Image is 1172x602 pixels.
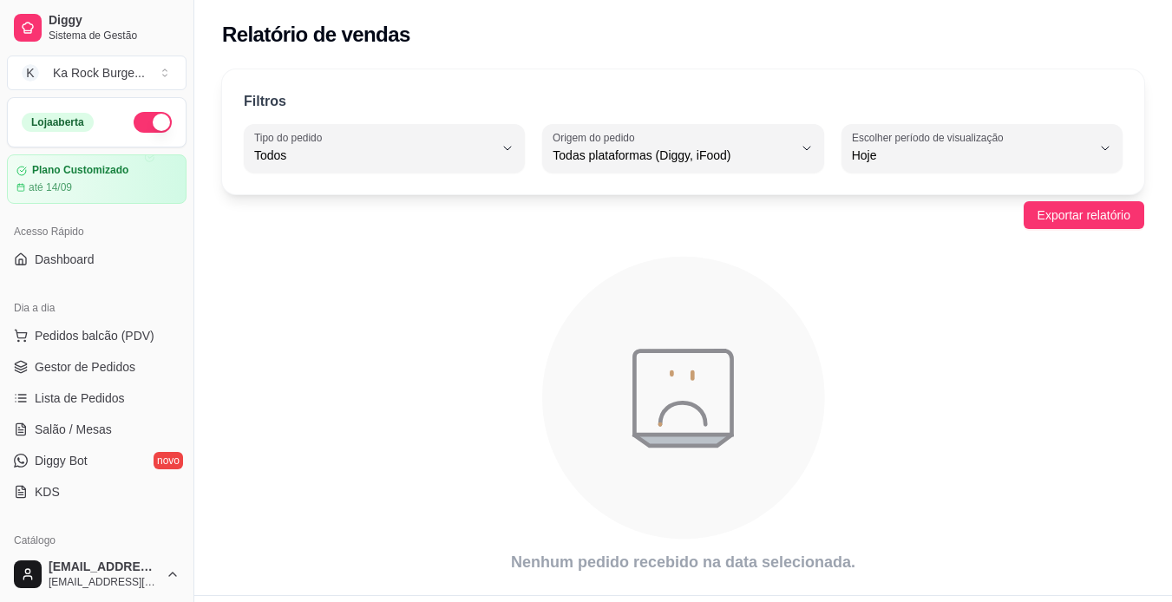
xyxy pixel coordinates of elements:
div: Ka Rock Burge ... [53,64,145,82]
label: Origem do pedido [553,130,640,145]
button: Escolher período de visualizaçãoHoje [841,124,1123,173]
button: [EMAIL_ADDRESS][DOMAIN_NAME][EMAIL_ADDRESS][DOMAIN_NAME] [7,553,187,595]
span: Salão / Mesas [35,421,112,438]
span: Diggy [49,13,180,29]
button: Exportar relatório [1024,201,1144,229]
a: Diggy Botnovo [7,447,187,474]
span: [EMAIL_ADDRESS][DOMAIN_NAME] [49,575,159,589]
span: Dashboard [35,251,95,268]
span: K [22,64,39,82]
span: Diggy Bot [35,452,88,469]
span: Todas plataformas (Diggy, iFood) [553,147,792,164]
h2: Relatório de vendas [222,21,410,49]
span: Exportar relatório [1038,206,1130,225]
a: Gestor de Pedidos [7,353,187,381]
p: Filtros [244,91,286,112]
span: Sistema de Gestão [49,29,180,43]
span: Hoje [852,147,1091,164]
div: Dia a dia [7,294,187,322]
div: Acesso Rápido [7,218,187,245]
span: Lista de Pedidos [35,389,125,407]
div: Loja aberta [22,113,94,132]
article: Nenhum pedido recebido na data selecionada. [222,550,1144,574]
article: Plano Customizado [32,164,128,177]
span: KDS [35,483,60,501]
label: Tipo do pedido [254,130,328,145]
span: [EMAIL_ADDRESS][DOMAIN_NAME] [49,559,159,575]
span: Pedidos balcão (PDV) [35,327,154,344]
button: Tipo do pedidoTodos [244,124,525,173]
article: até 14/09 [29,180,72,194]
a: Plano Customizadoaté 14/09 [7,154,187,204]
a: Salão / Mesas [7,416,187,443]
button: Select a team [7,56,187,90]
label: Escolher período de visualização [852,130,1009,145]
button: Origem do pedidoTodas plataformas (Diggy, iFood) [542,124,823,173]
span: Todos [254,147,494,164]
button: Alterar Status [134,112,172,133]
a: Dashboard [7,245,187,273]
span: Gestor de Pedidos [35,358,135,376]
a: Lista de Pedidos [7,384,187,412]
div: animation [222,246,1144,550]
a: DiggySistema de Gestão [7,7,187,49]
a: KDS [7,478,187,506]
button: Pedidos balcão (PDV) [7,322,187,350]
div: Catálogo [7,527,187,554]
